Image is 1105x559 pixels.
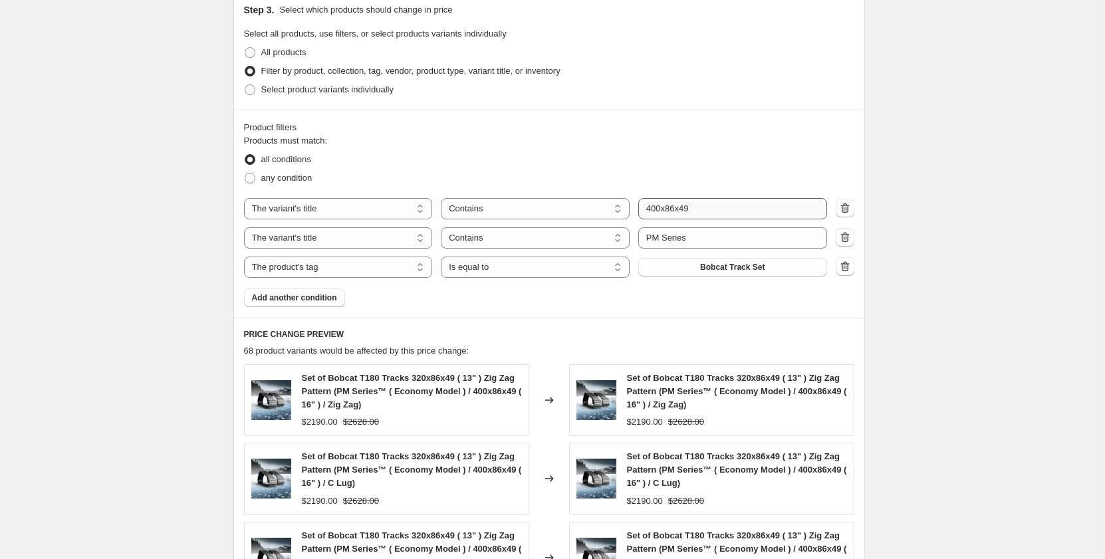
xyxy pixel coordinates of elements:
[261,154,311,164] span: all conditions
[343,495,379,508] strike: $2628.00
[244,29,507,39] span: Select all products, use filters, or select products variants individually
[668,415,704,429] strike: $2628.00
[244,288,345,307] button: Add another condition
[700,262,765,273] span: Bobcat Track Set
[251,380,291,420] img: set-of-bobcat-t140-tracks-320x86x45-13-zig-zag-pattern-bobcat-rubber-track-set-of-bobcat-t140-tra...
[244,346,469,356] span: 68 product variants would be affected by this price change:
[244,121,854,134] div: Product filters
[576,459,616,499] img: set-of-bobcat-t140-tracks-320x86x45-13-zig-zag-pattern-bobcat-rubber-track-set-of-bobcat-t140-tra...
[261,66,560,76] span: Filter by product, collection, tag, vendor, product type, variant title, or inventory
[627,451,847,488] span: Set of Bobcat T180 Tracks 320x86x49 ( 13" ) Zig Zag Pattern (PM Series™ ( Economy Model ) / 400x8...
[638,258,827,277] button: Bobcat Track Set
[251,459,291,499] img: set-of-bobcat-t140-tracks-320x86x45-13-zig-zag-pattern-bobcat-rubber-track-set-of-bobcat-t140-tra...
[261,47,307,57] span: All products
[261,84,394,94] span: Select product variants individually
[279,3,452,17] p: Select which products should change in price
[261,173,312,183] span: any condition
[627,373,847,409] span: Set of Bobcat T180 Tracks 320x86x49 ( 13" ) Zig Zag Pattern (PM Series™ ( Economy Model ) / 400x8...
[343,415,379,429] strike: $2628.00
[627,495,663,508] div: $2190.00
[244,3,275,17] h2: Step 3.
[302,451,522,488] span: Set of Bobcat T180 Tracks 320x86x49 ( 13" ) Zig Zag Pattern (PM Series™ ( Economy Model ) / 400x8...
[302,373,522,409] span: Set of Bobcat T180 Tracks 320x86x49 ( 13" ) Zig Zag Pattern (PM Series™ ( Economy Model ) / 400x8...
[252,292,337,303] span: Add another condition
[668,495,704,508] strike: $2628.00
[302,495,338,508] div: $2190.00
[244,136,328,146] span: Products must match:
[627,415,663,429] div: $2190.00
[244,329,854,340] h6: PRICE CHANGE PREVIEW
[576,380,616,420] img: set-of-bobcat-t140-tracks-320x86x45-13-zig-zag-pattern-bobcat-rubber-track-set-of-bobcat-t140-tra...
[302,415,338,429] div: $2190.00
